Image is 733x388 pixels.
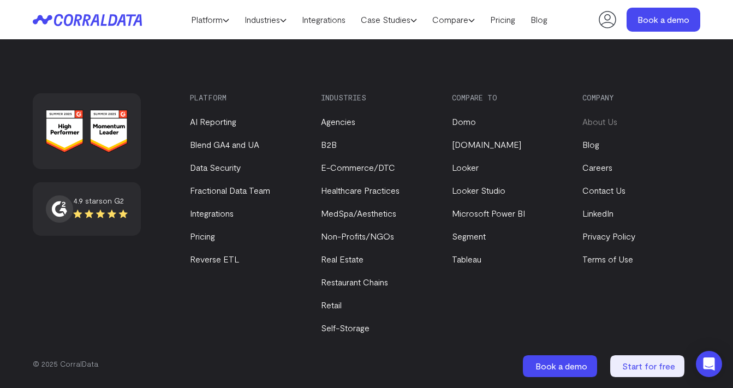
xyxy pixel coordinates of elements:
[452,116,476,127] a: Domo
[190,162,241,172] a: Data Security
[103,196,124,205] span: on G2
[321,162,395,172] a: E-Commerce/DTC
[190,208,234,218] a: Integrations
[452,208,525,218] a: Microsoft Power BI
[582,254,633,264] a: Terms of Use
[294,11,353,28] a: Integrations
[46,195,128,223] a: 4.9 starson G2
[190,93,302,102] h3: Platform
[582,185,625,195] a: Contact Us
[183,11,237,28] a: Platform
[425,11,482,28] a: Compare
[190,254,239,264] a: Reverse ETL
[321,116,355,127] a: Agencies
[582,231,635,241] a: Privacy Policy
[535,361,587,371] span: Book a demo
[321,185,400,195] a: Healthcare Practices
[321,277,388,287] a: Restaurant Chains
[627,8,700,32] a: Book a demo
[452,93,564,102] h3: Compare to
[452,139,521,150] a: [DOMAIN_NAME]
[190,139,259,150] a: Blend GA4 and UA
[353,11,425,28] a: Case Studies
[73,195,128,206] div: 4.9 stars
[610,355,687,377] a: Start for free
[452,254,481,264] a: Tableau
[190,116,236,127] a: AI Reporting
[622,361,675,371] span: Start for free
[452,231,486,241] a: Segment
[321,231,394,241] a: Non-Profits/NGOs
[523,11,555,28] a: Blog
[33,359,700,369] p: © 2025 CorralData
[696,351,722,377] div: Open Intercom Messenger
[582,162,612,172] a: Careers
[190,231,215,241] a: Pricing
[321,208,396,218] a: MedSpa/Aesthetics
[321,300,342,310] a: Retail
[237,11,294,28] a: Industries
[582,139,599,150] a: Blog
[190,185,270,195] a: Fractional Data Team
[321,139,337,150] a: B2B
[523,355,599,377] a: Book a demo
[582,116,617,127] a: About Us
[321,254,363,264] a: Real Estate
[582,208,613,218] a: LinkedIn
[582,93,695,102] h3: Company
[452,162,479,172] a: Looker
[321,323,370,333] a: Self-Storage
[321,93,433,102] h3: Industries
[482,11,523,28] a: Pricing
[452,185,505,195] a: Looker Studio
